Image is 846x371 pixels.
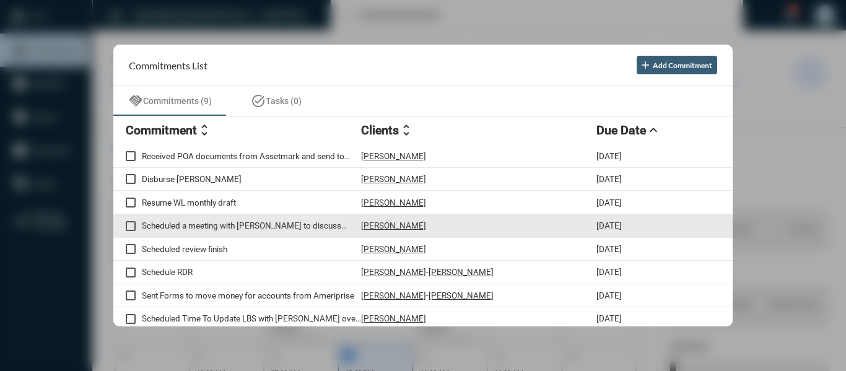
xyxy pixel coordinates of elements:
[639,59,652,71] mat-icon: add
[361,151,426,161] p: [PERSON_NAME]
[596,244,622,254] p: [DATE]
[266,96,302,106] span: Tasks (0)
[142,313,361,323] p: Scheduled Time To Update LBS with [PERSON_NAME] over hone
[399,123,414,137] mat-icon: unfold_more
[129,59,207,71] h2: Commitments List
[596,198,622,207] p: [DATE]
[142,267,361,277] p: Schedule RDR
[596,220,622,230] p: [DATE]
[361,220,426,230] p: [PERSON_NAME]
[596,313,622,323] p: [DATE]
[361,198,426,207] p: [PERSON_NAME]
[596,123,646,137] h2: Due Date
[361,267,426,277] p: [PERSON_NAME]
[596,151,622,161] p: [DATE]
[197,123,212,137] mat-icon: unfold_more
[596,174,622,184] p: [DATE]
[429,290,494,300] p: [PERSON_NAME]
[429,267,494,277] p: [PERSON_NAME]
[637,56,717,74] button: Add Commitment
[361,244,426,254] p: [PERSON_NAME]
[251,94,266,108] mat-icon: task_alt
[361,313,426,323] p: [PERSON_NAME]
[646,123,661,137] mat-icon: expand_less
[142,151,361,161] p: Received POA documents from Assetmark and send to [PERSON_NAME]
[426,290,429,300] p: -
[596,290,622,300] p: [DATE]
[142,174,361,184] p: Disburse [PERSON_NAME]
[142,220,361,230] p: Scheduled a meeting with [PERSON_NAME] to discuss structured notes oppportunity
[361,290,426,300] p: [PERSON_NAME]
[596,267,622,277] p: [DATE]
[142,290,361,300] p: Sent Forms to move money for accounts from Ameriprise
[426,267,429,277] p: -
[126,123,197,137] h2: Commitment
[142,244,361,254] p: Scheduled review finish
[142,198,361,207] p: Resume WL monthly draft
[361,123,399,137] h2: Clients
[143,96,212,106] span: Commitments (9)
[128,94,143,108] mat-icon: handshake
[361,174,426,184] p: [PERSON_NAME]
